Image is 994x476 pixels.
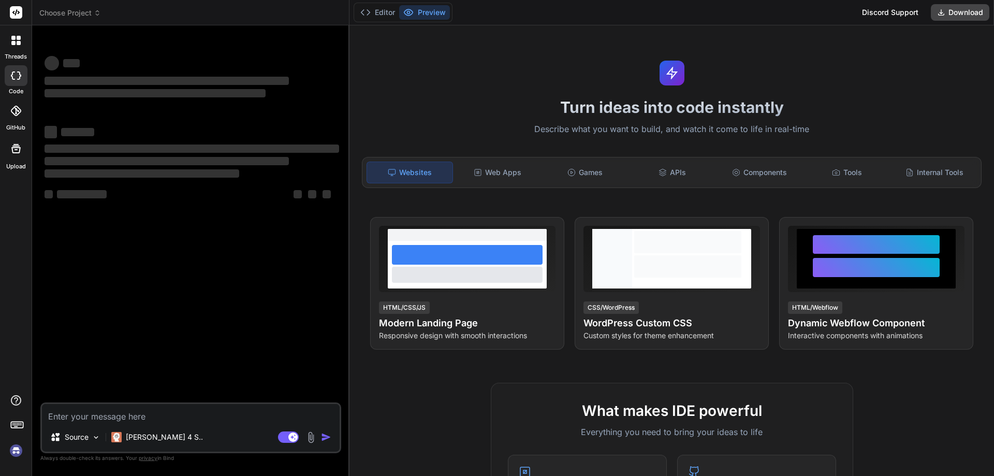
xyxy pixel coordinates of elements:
[7,442,25,459] img: signin
[9,87,23,96] label: code
[805,162,890,183] div: Tools
[367,162,453,183] div: Websites
[583,301,639,314] div: CSS/WordPress
[57,190,107,198] span: ‌
[63,59,80,67] span: ‌
[45,157,289,165] span: ‌
[543,162,628,183] div: Games
[891,162,977,183] div: Internal Tools
[6,123,25,132] label: GitHub
[856,4,925,21] div: Discord Support
[126,432,203,442] p: [PERSON_NAME] 4 S..
[305,431,317,443] img: attachment
[6,162,26,171] label: Upload
[379,316,556,330] h4: Modern Landing Page
[111,432,122,442] img: Claude 4 Sonnet
[583,316,760,330] h4: WordPress Custom CSS
[294,190,302,198] span: ‌
[92,433,100,442] img: Pick Models
[65,432,89,442] p: Source
[455,162,540,183] div: Web Apps
[379,330,556,341] p: Responsive design with smooth interactions
[39,8,101,18] span: Choose Project
[379,301,430,314] div: HTML/CSS/JS
[45,190,53,198] span: ‌
[5,52,27,61] label: threads
[399,5,450,20] button: Preview
[321,432,331,442] img: icon
[45,89,266,97] span: ‌
[583,330,760,341] p: Custom styles for theme enhancement
[356,98,988,117] h1: Turn ideas into code instantly
[308,190,316,198] span: ‌
[788,301,842,314] div: HTML/Webflow
[931,4,989,21] button: Download
[717,162,802,183] div: Components
[508,426,836,438] p: Everything you need to bring your ideas to life
[45,126,57,138] span: ‌
[323,190,331,198] span: ‌
[139,455,157,461] span: privacy
[508,400,836,422] h2: What makes IDE powerful
[40,453,341,463] p: Always double-check its answers. Your in Bind
[45,169,239,178] span: ‌
[788,316,964,330] h4: Dynamic Webflow Component
[61,128,94,136] span: ‌
[788,330,964,341] p: Interactive components with animations
[45,77,289,85] span: ‌
[356,123,988,136] p: Describe what you want to build, and watch it come to life in real-time
[45,56,59,70] span: ‌
[356,5,399,20] button: Editor
[630,162,715,183] div: APIs
[45,145,339,153] span: ‌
